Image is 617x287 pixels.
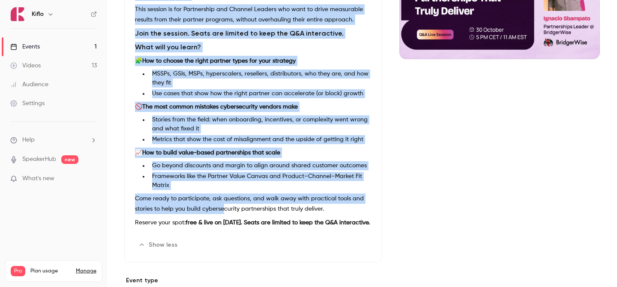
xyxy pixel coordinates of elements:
[87,175,97,183] iframe: Noticeable Trigger
[186,220,370,226] strong: free & live on [DATE]. Seats are limited to keep the Q&A interactive.
[11,266,25,276] span: Pro
[149,89,371,98] li: Use cases that show how the right partner can accelerate (or block) growth
[10,42,40,51] div: Events
[135,218,371,228] p: Reserve your spot:
[142,150,280,156] strong: How to build value-based partnerships that scale
[135,43,201,51] strong: What will you learn?
[135,148,371,158] p: 📈
[22,136,35,145] span: Help
[124,276,382,285] p: Event type
[135,193,371,214] p: Come ready to participate, ask questions, and walk away with practical tools and stories to help ...
[149,161,371,170] li: Go beyond discounts and margin to align around shared customer outcomes
[149,115,371,133] li: Stories from the field: when onboarding, incentives, or complexity went wrong and what fixed it
[135,4,371,25] p: This session is for Partnership and Channel Leaders who want to drive measurable results from the...
[149,69,371,88] li: MSSPs, GSIs, MSPs, hyperscalers, resellers, distributors, who they are, and how they fit
[10,80,48,89] div: Audience
[142,104,298,110] strong: The most common mistakes cybersecurity vendors make
[10,136,97,145] li: help-dropdown-opener
[22,155,56,164] a: SpeakerHub
[149,135,371,144] li: Metrics that show the cost of misalignment and the upside of getting it right
[142,58,296,64] strong: How to choose the right partner types for your strategy
[10,99,45,108] div: Settings
[149,172,371,190] li: Frameworks like the Partner Value Canvas and Product–Channel–Market Fit Matrix
[11,7,24,21] img: Kiflo
[135,102,371,112] p: 🚫
[32,10,44,18] h6: Kiflo
[10,61,41,70] div: Videos
[135,56,371,66] p: 🧩
[30,268,71,275] span: Plan usage
[61,155,78,164] span: new
[135,29,344,37] strong: Join the session. Seats are limited to keep the Q&A interactive.
[76,268,96,275] a: Manage
[22,174,54,183] span: What's new
[135,238,183,252] button: Show less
